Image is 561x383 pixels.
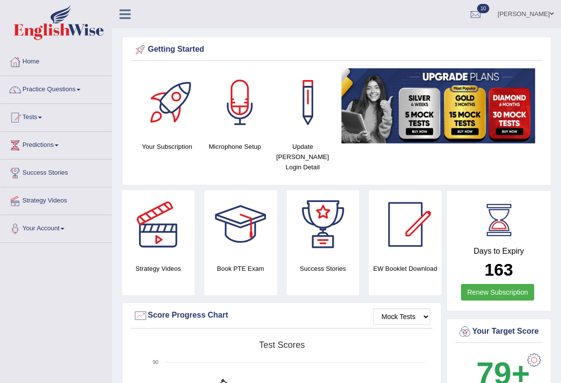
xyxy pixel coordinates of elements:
[0,132,112,156] a: Predictions
[0,48,112,73] a: Home
[369,263,441,274] h4: EW Booklet Download
[0,187,112,212] a: Strategy Videos
[477,4,489,13] span: 10
[484,260,513,279] b: 163
[274,141,332,172] h4: Update [PERSON_NAME] Login Detail
[153,359,159,365] text: 90
[461,284,535,301] a: Renew Subscription
[206,141,264,152] h4: Microphone Setup
[204,263,277,274] h4: Book PTE Exam
[0,160,112,184] a: Success Stories
[0,215,112,240] a: Your Account
[122,263,195,274] h4: Strategy Videos
[133,42,540,57] div: Getting Started
[0,76,112,101] a: Practice Questions
[341,68,535,143] img: small5.jpg
[138,141,196,152] h4: Your Subscription
[458,324,540,339] div: Your Target Score
[458,247,540,256] h4: Days to Expiry
[259,340,305,350] tspan: Test scores
[0,104,112,128] a: Tests
[133,308,430,323] div: Score Progress Chart
[287,263,360,274] h4: Success Stories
